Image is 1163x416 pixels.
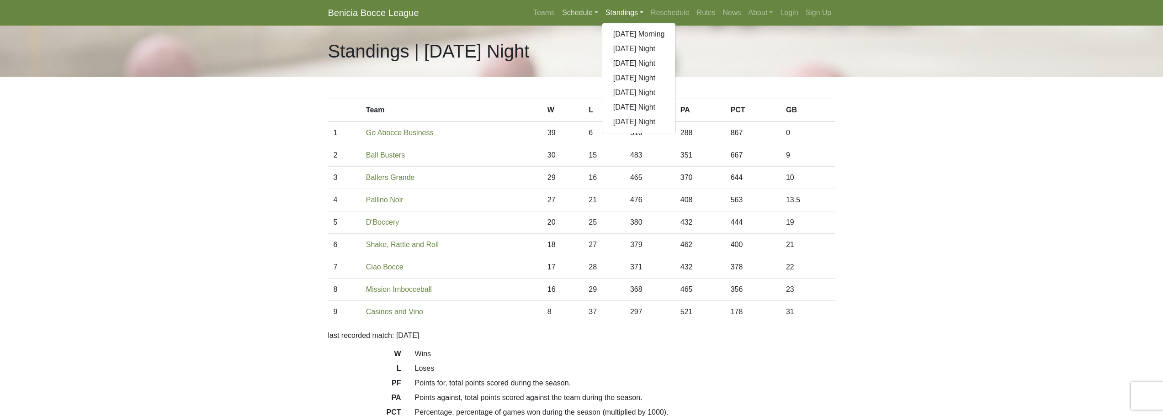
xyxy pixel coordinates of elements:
td: 1 [328,121,361,144]
td: 20 [542,211,584,234]
td: 465 [625,167,675,189]
dd: Points against, total points scored against the team during the season. [408,392,842,403]
a: [DATE] Night [602,71,676,85]
a: Ball Busters [366,151,405,159]
td: 7 [328,256,361,279]
a: Login [776,4,802,22]
a: [DATE] Night [602,85,676,100]
td: 10 [781,167,835,189]
td: 29 [542,167,584,189]
td: 432 [675,211,725,234]
a: [DATE] Night [602,115,676,129]
th: W [542,99,584,122]
td: 408 [675,189,725,211]
th: Team [361,99,542,122]
a: Casinos and Vino [366,308,423,316]
td: 6 [583,121,625,144]
td: 5 [328,211,361,234]
a: Sign Up [802,4,835,22]
dd: Wins [408,348,842,359]
a: Schedule [558,4,602,22]
td: 13.5 [781,189,835,211]
td: 27 [542,189,584,211]
td: 8 [328,279,361,301]
a: About [745,4,777,22]
td: 28 [583,256,625,279]
td: 371 [625,256,675,279]
td: 8 [542,301,584,323]
td: 444 [725,211,781,234]
td: 25 [583,211,625,234]
td: 39 [542,121,584,144]
a: Reschedule [647,4,693,22]
td: 400 [725,234,781,256]
td: 17 [542,256,584,279]
td: 462 [675,234,725,256]
td: 23 [781,279,835,301]
td: 297 [625,301,675,323]
td: 867 [725,121,781,144]
dt: W [321,348,408,363]
a: Pallino Noir [366,196,404,204]
td: 4 [328,189,361,211]
a: Mission Imbocceball [366,285,432,293]
a: [DATE] Night [602,56,676,71]
td: 0 [781,121,835,144]
a: [DATE] Night [602,42,676,56]
td: 356 [725,279,781,301]
a: [DATE] Night [602,100,676,115]
td: 351 [675,144,725,167]
td: 378 [725,256,781,279]
td: 368 [625,279,675,301]
td: 644 [725,167,781,189]
td: 2 [328,144,361,167]
td: 9 [328,301,361,323]
dt: L [321,363,408,378]
td: 3 [328,167,361,189]
td: 21 [583,189,625,211]
td: 465 [675,279,725,301]
td: 16 [583,167,625,189]
a: Ciao Bocce [366,263,404,271]
a: Standings [602,4,647,22]
a: Rules [693,4,719,22]
td: 22 [781,256,835,279]
td: 21 [781,234,835,256]
td: 476 [625,189,675,211]
th: GB [781,99,835,122]
a: Shake, Rattle and Roll [366,241,439,248]
td: 521 [675,301,725,323]
td: 31 [781,301,835,323]
dd: Loses [408,363,842,374]
td: 16 [542,279,584,301]
a: Ballers Grande [366,174,415,181]
a: [DATE] Morning [602,27,676,42]
td: 18 [542,234,584,256]
td: 19 [781,211,835,234]
td: 288 [675,121,725,144]
a: Teams [530,4,558,22]
th: PA [675,99,725,122]
td: 6 [328,234,361,256]
td: 667 [725,144,781,167]
h1: Standings | [DATE] Night [328,40,530,62]
td: 370 [675,167,725,189]
a: Benicia Bocce League [328,4,419,22]
p: last recorded match: [DATE] [328,330,835,341]
td: 432 [675,256,725,279]
td: 380 [625,211,675,234]
th: PCT [725,99,781,122]
td: 15 [583,144,625,167]
dt: PA [321,392,408,407]
a: News [719,4,745,22]
dt: PF [321,378,408,392]
dd: Points for, total points scored during the season. [408,378,842,389]
td: 29 [583,279,625,301]
td: 9 [781,144,835,167]
td: 178 [725,301,781,323]
td: 483 [625,144,675,167]
td: 563 [725,189,781,211]
td: 37 [583,301,625,323]
td: 27 [583,234,625,256]
td: 379 [625,234,675,256]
